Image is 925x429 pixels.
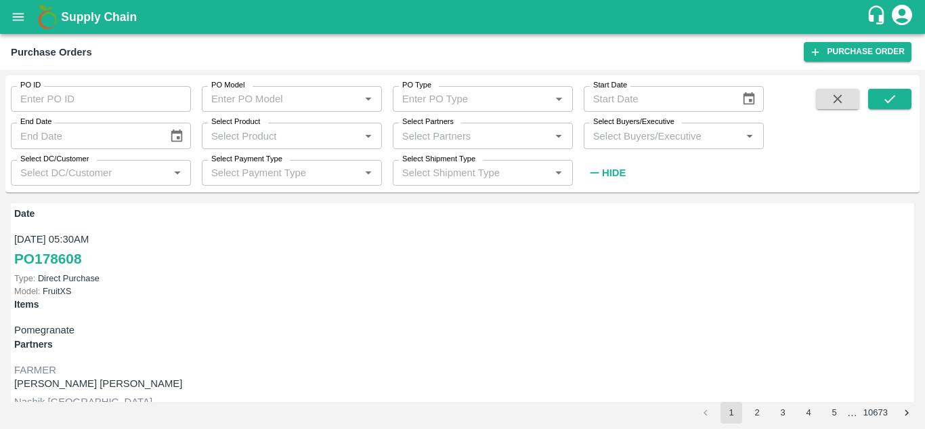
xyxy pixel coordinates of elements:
input: Select Payment Type [206,164,338,182]
button: Hide [584,161,630,184]
button: Open [360,164,377,182]
b: Supply Chain [61,10,137,24]
input: Select Partners [397,127,546,144]
button: Open [741,127,758,145]
a: PO178608 [14,247,81,271]
label: PO Type [402,80,431,91]
span: Farmer [14,365,56,375]
button: Open [550,127,567,145]
label: PO Model [211,80,245,91]
a: Supply Chain [61,7,866,26]
div: … [847,405,857,420]
input: Select DC/Customer [15,164,165,182]
span: Type: [14,273,35,283]
button: Go to page 10673 [859,402,892,424]
button: Choose date [164,123,190,149]
button: Go to page 3 [772,402,794,424]
p: Direct Purchase [14,272,911,285]
input: Select Buyers/Executive [588,127,737,144]
button: Open [169,164,186,182]
label: Select Payment Type [211,154,282,165]
input: Select Product [206,127,356,144]
label: Select Shipment Type [402,154,475,165]
button: Open [550,90,567,108]
input: Start Date [584,86,731,112]
button: Go to next page [896,402,918,424]
img: logo [34,3,61,30]
button: Go to page 5 [823,402,845,424]
p: [DATE] 05:30AM [14,232,911,247]
button: Go to page 2 [746,402,768,424]
nav: pagination navigation [693,402,920,424]
button: Open [550,164,567,182]
label: Select DC/Customer [20,154,89,165]
label: PO ID [20,80,41,91]
button: Open [360,90,377,108]
p: FruitXS [14,285,911,298]
p: Partners [14,338,911,352]
p: Items [14,298,911,312]
button: open drawer [3,1,34,33]
input: End Date [11,123,158,148]
label: Select Product [211,117,260,127]
div: customer-support [866,5,890,29]
input: Enter PO Type [397,90,529,108]
p: Date [14,207,911,221]
input: Select Shipment Type [397,164,546,182]
a: Purchase Order [804,42,911,62]
button: Choose date [736,86,762,112]
input: Enter PO ID [11,86,191,112]
label: Select Buyers/Executive [593,117,674,127]
label: Start Date [593,80,627,91]
label: Select Partners [402,117,454,127]
button: page 1 [720,402,742,424]
label: End Date [20,117,51,127]
button: Go to page 4 [798,402,819,424]
div: Purchase Orders [11,43,92,61]
input: Enter PO Model [206,90,338,108]
div: account of current user [890,3,914,31]
p: Pomegranate [14,323,911,338]
span: Model: [14,286,40,296]
strong: Hide [602,167,626,178]
p: [PERSON_NAME] [PERSON_NAME] [14,376,911,391]
span: Nashik , [GEOGRAPHIC_DATA] [14,396,152,407]
button: Open [360,127,377,145]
